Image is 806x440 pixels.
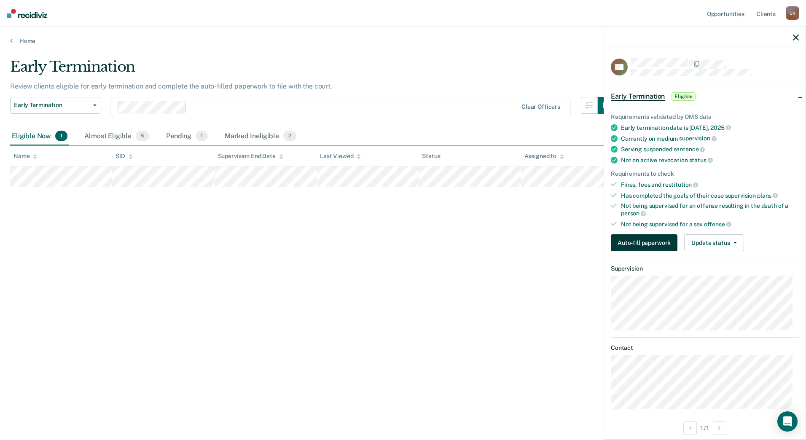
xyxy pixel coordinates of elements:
span: 1 [55,131,67,142]
div: Serving suspended [621,145,799,153]
span: 5 [136,131,149,142]
span: Early Termination [611,92,665,101]
span: 2025 [710,124,731,131]
span: 2 [283,131,296,142]
span: Early Termination [14,102,90,109]
dt: Supervision [611,265,799,272]
div: Assigned to [524,153,564,160]
div: Early TerminationEligible [604,83,806,110]
a: Auto-fill paperwork [611,234,681,251]
div: Not being supervised for a sex [621,220,799,228]
span: restitution [663,181,698,188]
div: Currently on medium [621,135,799,142]
dt: Contact [611,344,799,351]
span: sentence [674,146,705,153]
span: plans [757,192,778,199]
p: Review clients eligible for early termination and complete the auto-filled paperwork to file with... [10,82,332,90]
div: Not being supervised for an offense resulting in the death of a [621,202,799,217]
span: status [689,157,713,164]
div: Has completed the goals of their case supervision [621,192,799,199]
div: Last Viewed [320,153,361,160]
div: Requirements validated by OMS data [611,113,799,121]
div: Status [422,153,440,160]
button: Next Opportunity [713,421,726,435]
div: Almost Eligible [83,127,151,146]
div: Marked Ineligible [223,127,298,146]
span: Eligible [672,92,696,101]
div: 1 / 1 [604,417,806,439]
button: Auto-fill paperwork [611,234,677,251]
span: person [621,210,646,217]
img: Recidiviz [7,9,47,18]
div: Supervision End Date [218,153,283,160]
div: Eligible Now [10,127,69,146]
div: Clear officers [521,103,560,110]
div: Not on active revocation [621,156,799,164]
span: supervision [679,135,716,142]
button: Update status [684,234,744,251]
div: C R [786,6,799,20]
span: 1 [196,131,208,142]
div: SID [116,153,133,160]
a: Home [10,37,796,45]
button: Previous Opportunity [683,421,697,435]
div: Name [13,153,37,160]
div: Early termination date is [DATE], [621,124,799,131]
div: Early Termination [10,58,615,82]
div: Fines, fees and [621,181,799,188]
div: Open Intercom Messenger [777,411,798,432]
div: Pending [164,127,210,146]
span: offense [704,221,731,228]
div: Requirements to check [611,170,799,177]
